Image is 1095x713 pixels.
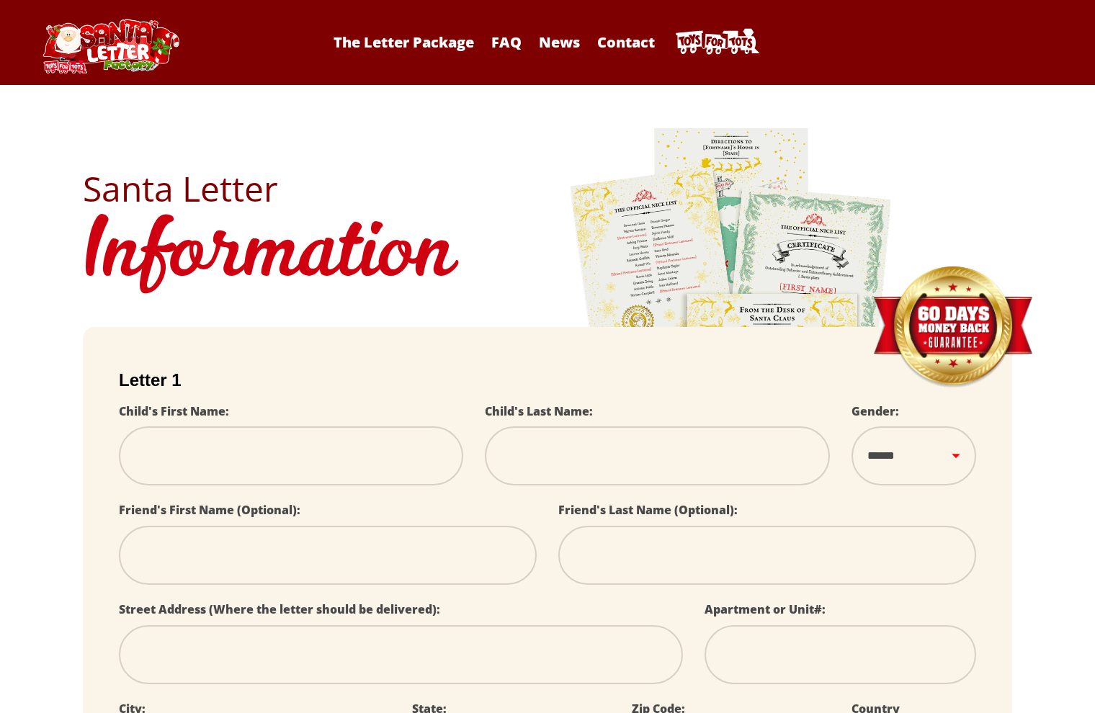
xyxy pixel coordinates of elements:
[83,206,1012,305] h1: Information
[485,403,593,419] label: Child's Last Name:
[852,403,899,419] label: Gender:
[705,601,826,617] label: Apartment or Unit#:
[38,19,182,73] img: Santa Letter Logo
[119,601,440,617] label: Street Address (Where the letter should be delivered):
[558,502,738,518] label: Friend's Last Name (Optional):
[484,32,529,52] a: FAQ
[326,32,481,52] a: The Letter Package
[119,403,229,419] label: Child's First Name:
[590,32,662,52] a: Contact
[532,32,587,52] a: News
[119,502,300,518] label: Friend's First Name (Optional):
[569,126,893,529] img: letters.png
[872,266,1034,389] img: Money Back Guarantee
[83,171,1012,206] h2: Santa Letter
[119,370,976,390] h2: Letter 1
